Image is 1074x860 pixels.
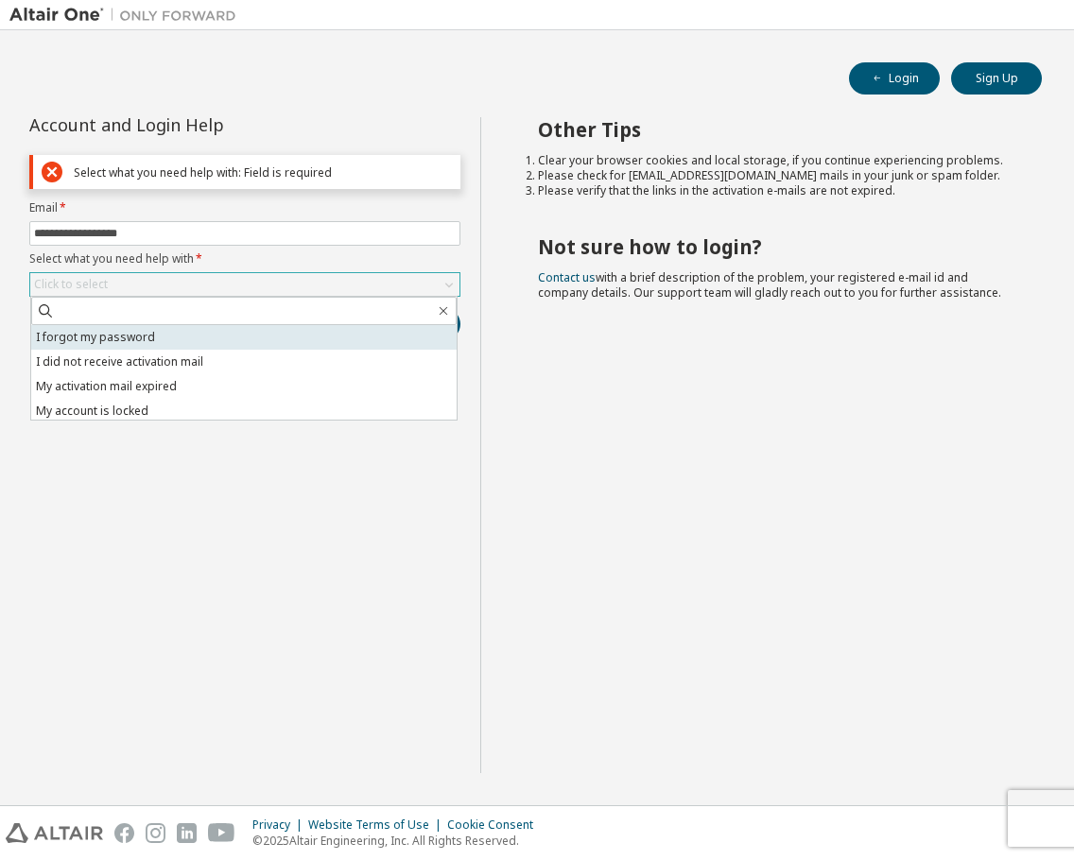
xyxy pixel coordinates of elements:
div: Select what you need help with: Field is required [74,165,452,180]
h2: Not sure how to login? [538,234,1009,259]
h2: Other Tips [538,117,1009,142]
button: Login [849,62,940,95]
div: Account and Login Help [29,117,374,132]
div: Privacy [252,817,308,833]
button: Sign Up [951,62,1042,95]
p: © 2025 Altair Engineering, Inc. All Rights Reserved. [252,833,545,849]
div: Cookie Consent [447,817,545,833]
label: Email [29,200,460,215]
img: altair_logo.svg [6,823,103,843]
span: with a brief description of the problem, your registered e-mail id and company details. Our suppo... [538,269,1001,301]
img: linkedin.svg [177,823,197,843]
img: facebook.svg [114,823,134,843]
li: Clear your browser cookies and local storage, if you continue experiencing problems. [538,153,1009,168]
img: youtube.svg [208,823,235,843]
li: Please verify that the links in the activation e-mails are not expired. [538,183,1009,198]
div: Click to select [34,277,108,292]
li: Please check for [EMAIL_ADDRESS][DOMAIN_NAME] mails in your junk or spam folder. [538,168,1009,183]
div: Website Terms of Use [308,817,447,833]
img: instagram.svg [146,823,165,843]
label: Select what you need help with [29,251,460,267]
li: I forgot my password [31,325,457,350]
img: Altair One [9,6,246,25]
a: Contact us [538,269,596,285]
div: Click to select [30,273,459,296]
